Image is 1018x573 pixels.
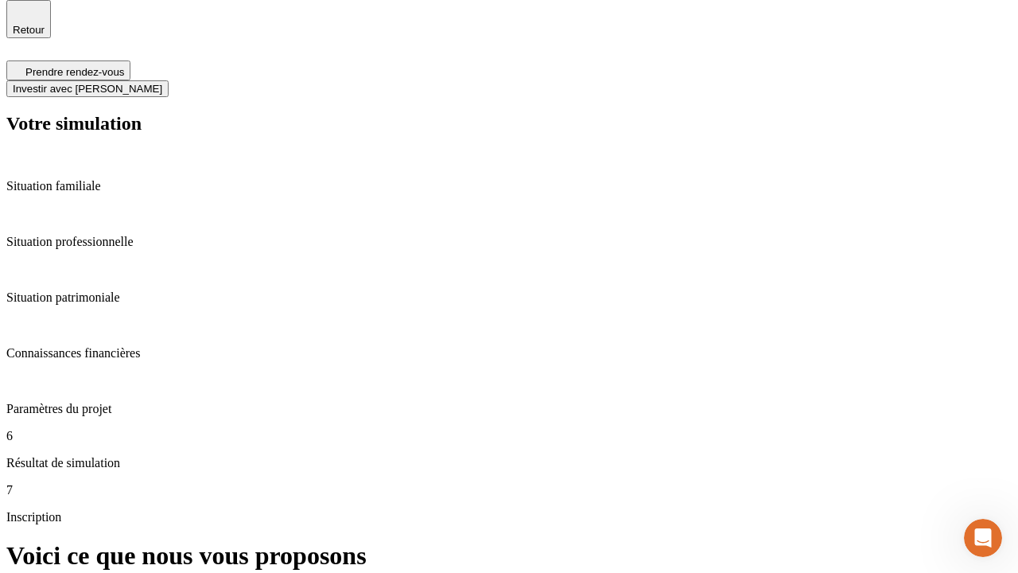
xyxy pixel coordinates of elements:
p: Situation familiale [6,179,1012,193]
span: Retour [13,24,45,36]
p: 6 [6,429,1012,443]
p: Situation professionnelle [6,235,1012,249]
p: Connaissances financières [6,346,1012,361]
button: Investir avec [PERSON_NAME] [6,80,169,97]
h1: Voici ce que nous vous proposons [6,541,1012,571]
p: 7 [6,483,1012,497]
p: Résultat de simulation [6,456,1012,470]
p: Situation patrimoniale [6,290,1012,305]
span: Prendre rendez-vous [25,66,124,78]
h2: Votre simulation [6,113,1012,134]
iframe: Intercom live chat [964,519,1002,557]
span: Investir avec [PERSON_NAME] [13,83,162,95]
button: Prendre rendez-vous [6,60,130,80]
p: Paramètres du projet [6,402,1012,416]
p: Inscription [6,510,1012,524]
